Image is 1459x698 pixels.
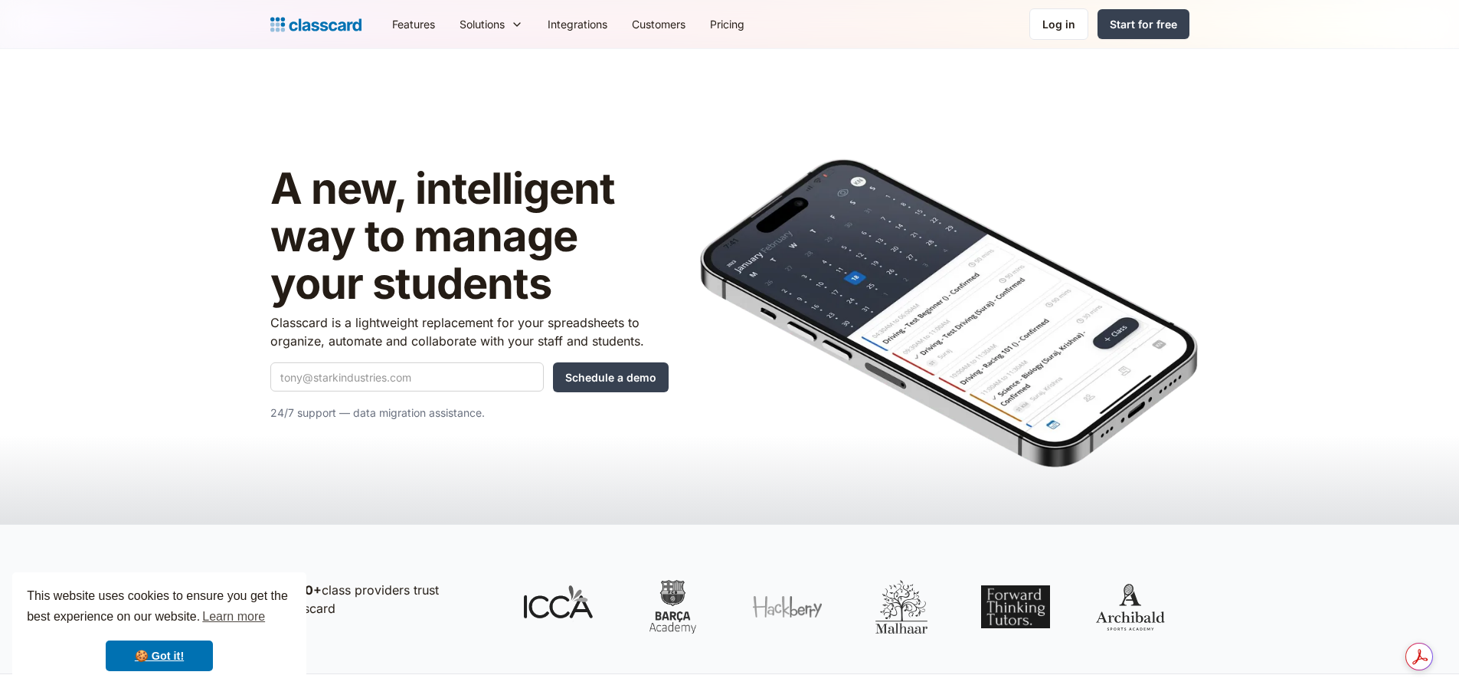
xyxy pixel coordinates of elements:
[1098,9,1189,39] a: Start for free
[698,7,757,41] a: Pricing
[270,404,669,422] p: 24/7 support — data migration assistance.
[270,313,669,350] p: Classcard is a lightweight replacement for your spreadsheets to organize, automate and collaborat...
[278,581,492,618] p: class providers trust Classcard
[553,362,669,392] input: Schedule a demo
[1029,8,1088,40] a: Log in
[1042,16,1075,32] div: Log in
[270,165,669,307] h1: A new, intelligent way to manage your students
[380,7,447,41] a: Features
[270,362,669,392] form: Quick Demo Form
[535,7,620,41] a: Integrations
[200,605,267,628] a: learn more about cookies
[270,362,544,392] input: tony@starkindustries.com
[447,7,535,41] div: Solutions
[460,16,505,32] div: Solutions
[620,7,698,41] a: Customers
[270,14,361,35] a: Logo
[1110,16,1177,32] div: Start for free
[12,572,306,686] div: cookieconsent
[27,587,292,628] span: This website uses cookies to ensure you get the best experience on our website.
[106,641,213,671] a: dismiss cookie message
